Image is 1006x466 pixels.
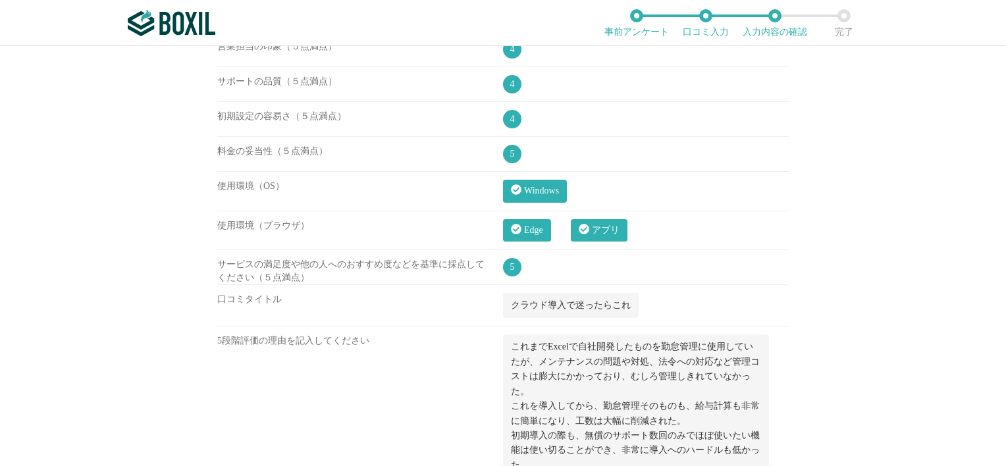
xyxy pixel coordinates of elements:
div: 初期設定の容易さ（５点満点） [217,110,503,136]
span: アプリ [592,225,620,235]
li: 口コミ入力 [671,9,740,37]
div: サポートの品質（５点満点） [217,75,503,101]
li: 事前アンケート [602,9,671,37]
span: 4 [510,44,515,54]
div: 料金の妥当性（５点満点） [217,145,503,171]
span: クラウド導入で迷ったらこれ [511,300,631,310]
div: 口コミタイトル [217,293,503,326]
div: 使用環境（OS） [217,180,503,210]
span: 5 [510,262,515,272]
span: 4 [510,114,515,124]
div: 営業担当の印象（５点満点） [217,40,503,66]
li: 入力内容の確認 [740,9,809,37]
span: Edge [524,225,543,235]
div: 使用環境（ブラウザ） [217,219,503,249]
div: サービスの満足度や他の人へのおすすめ度などを基準に採点してください（５点満点） [217,258,503,284]
span: 5 [510,149,515,159]
span: Windows [524,186,559,195]
span: 4 [510,79,515,89]
li: 完了 [809,9,878,37]
img: ボクシルSaaS_ロゴ [128,10,215,36]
